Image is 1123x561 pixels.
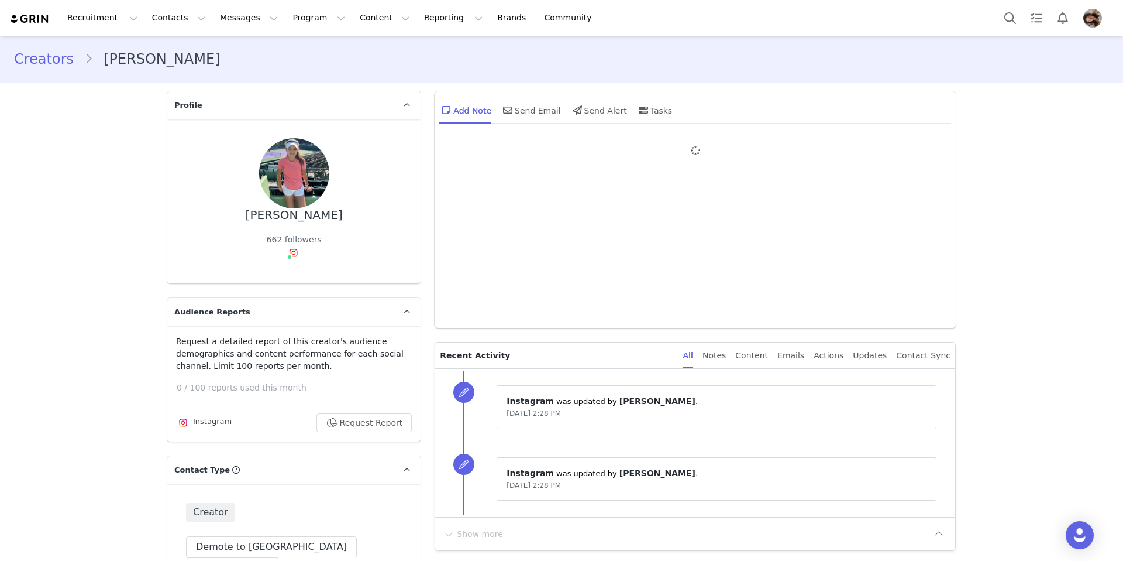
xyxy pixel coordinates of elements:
[507,396,554,406] span: Instagram
[1076,9,1114,28] button: Profile
[174,464,230,476] span: Contact Type
[174,100,202,111] span: Profile
[1050,5,1076,31] button: Notifications
[501,96,561,124] div: Send Email
[176,336,412,372] p: Request a detailed report of this creator's audience demographics and content performance for eac...
[186,536,357,557] button: Demote to [GEOGRAPHIC_DATA]
[490,5,536,31] a: Brands
[442,525,504,543] button: Show more
[507,481,561,490] span: [DATE] 2:28 PM
[213,5,285,31] button: Messages
[439,96,491,124] div: Add Note
[9,13,50,25] img: grin logo
[507,395,926,408] p: ⁨ ⁩ was updated by ⁨ ⁩.
[246,208,343,222] div: [PERSON_NAME]
[14,49,84,70] a: Creators
[145,5,212,31] button: Contacts
[507,467,926,480] p: ⁨ ⁩ was updated by ⁨ ⁩.
[619,468,695,478] span: [PERSON_NAME]
[259,138,329,208] img: d1d76f7d-c20b-49a2-a5f0-809f63d7732c.jpg
[177,382,421,394] p: 0 / 100 reports used this month
[538,5,604,31] a: Community
[507,468,554,478] span: Instagram
[1066,521,1094,549] div: Open Intercom Messenger
[176,416,232,430] div: Instagram
[316,413,412,432] button: Request Report
[267,234,322,246] div: 662 followers
[1083,9,1102,28] img: f1dc9b36-1c92-41ef-bfde-c39ff1d302d6.png
[353,5,416,31] button: Content
[853,343,887,369] div: Updates
[1024,5,1049,31] a: Tasks
[186,503,235,522] span: Creator
[570,96,627,124] div: Send Alert
[814,343,843,369] div: Actions
[896,343,950,369] div: Contact Sync
[174,306,250,318] span: Audience Reports
[636,96,673,124] div: Tasks
[285,5,352,31] button: Program
[507,409,561,418] span: [DATE] 2:28 PM
[735,343,768,369] div: Content
[417,5,490,31] button: Reporting
[60,5,144,31] button: Recruitment
[997,5,1023,31] button: Search
[683,343,693,369] div: All
[289,248,298,258] img: instagram.svg
[619,396,695,406] span: [PERSON_NAME]
[440,343,673,368] p: Recent Activity
[178,418,188,427] img: instagram.svg
[702,343,726,369] div: Notes
[777,343,804,369] div: Emails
